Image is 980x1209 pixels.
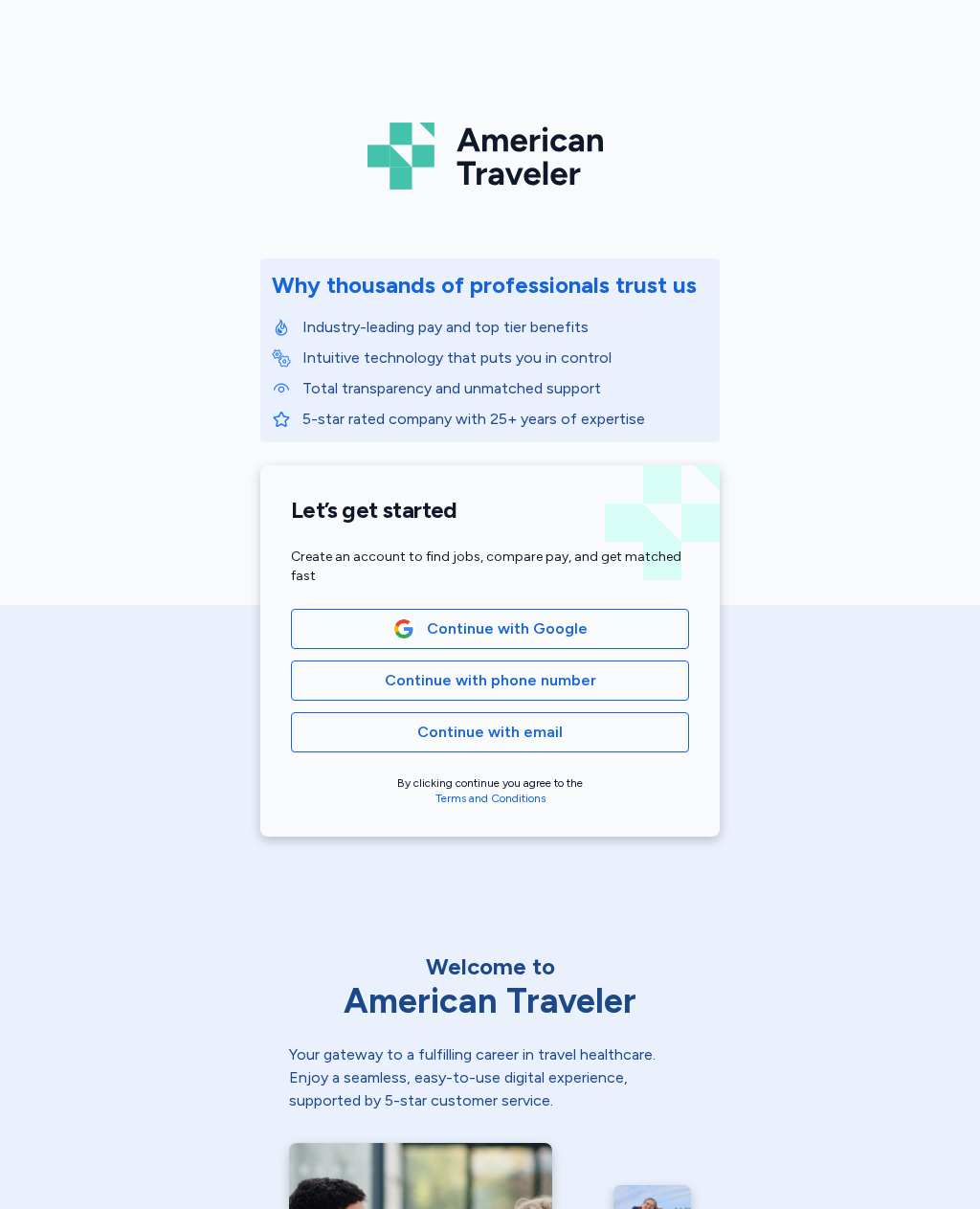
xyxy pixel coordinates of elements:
h1: Let’s get started [291,496,689,525]
div: Welcome to [289,952,691,982]
p: Intuitive technology that puts you in control [302,347,708,369]
span: Continue with Google [427,617,588,640]
p: 5-star rated company with 25+ years of expertise [302,408,708,431]
div: Why thousands of professionals trust us [272,270,697,301]
div: Your gateway to a fulfilling career in travel healthcare. Enjoy a seamless, easy-to-use digital e... [289,1043,691,1112]
img: Google Logo [393,618,414,639]
button: Google LogoContinue with Google [291,609,689,649]
button: Continue with email [291,712,689,752]
span: Continue with phone number [385,669,596,692]
span: Continue with email [417,721,563,744]
div: By clicking continue you agree to the [291,775,689,806]
p: Industry-leading pay and top tier benefits [302,316,708,339]
p: Total transparency and unmatched support [302,377,708,400]
div: American Traveler [289,982,691,1020]
button: Continue with phone number [291,660,689,701]
img: Logo [367,115,612,197]
div: Create an account to find jobs, compare pay, and get matched fast [291,548,689,586]
a: Terms and Conditions [435,792,546,805]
